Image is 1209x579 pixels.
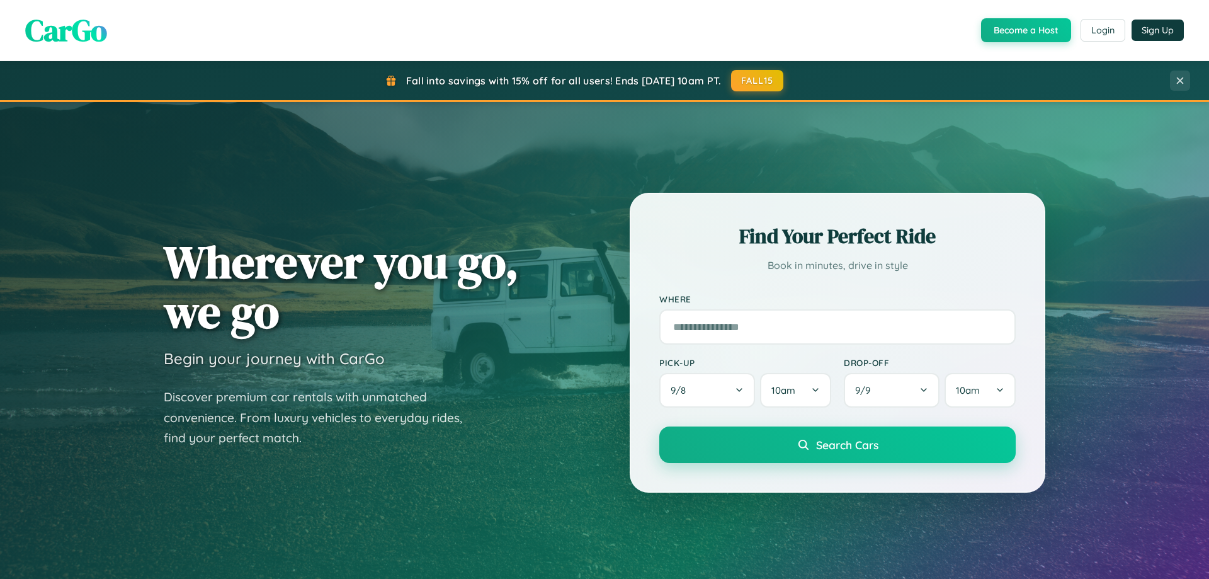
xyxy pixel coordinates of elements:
[771,384,795,396] span: 10am
[671,384,692,396] span: 9 / 8
[981,18,1071,42] button: Become a Host
[956,384,980,396] span: 10am
[164,349,385,368] h3: Begin your journey with CarGo
[945,373,1016,408] button: 10am
[659,357,831,368] label: Pick-up
[164,387,479,449] p: Discover premium car rentals with unmatched convenience. From luxury vehicles to everyday rides, ...
[816,438,878,452] span: Search Cars
[731,70,784,91] button: FALL15
[844,357,1016,368] label: Drop-off
[855,384,877,396] span: 9 / 9
[659,256,1016,275] p: Book in minutes, drive in style
[406,74,722,87] span: Fall into savings with 15% off for all users! Ends [DATE] 10am PT.
[760,373,831,408] button: 10am
[659,222,1016,250] h2: Find Your Perfect Ride
[659,373,755,408] button: 9/8
[844,373,939,408] button: 9/9
[659,427,1016,463] button: Search Cars
[1081,19,1125,42] button: Login
[164,237,519,336] h1: Wherever you go, we go
[1132,20,1184,41] button: Sign Up
[25,9,107,51] span: CarGo
[659,294,1016,304] label: Where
